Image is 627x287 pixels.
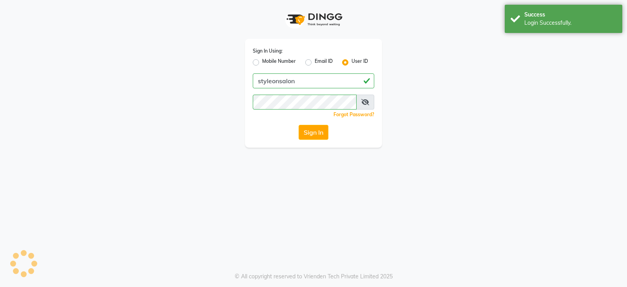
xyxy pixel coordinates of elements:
[524,11,616,19] div: Success
[253,95,357,110] input: Username
[253,48,283,55] label: Sign In Using:
[299,125,328,140] button: Sign In
[315,58,333,67] label: Email ID
[352,58,368,67] label: User ID
[524,19,616,27] div: Login Successfully.
[262,58,296,67] label: Mobile Number
[282,8,345,31] img: logo1.svg
[333,112,374,117] a: Forgot Password?
[253,73,374,88] input: Username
